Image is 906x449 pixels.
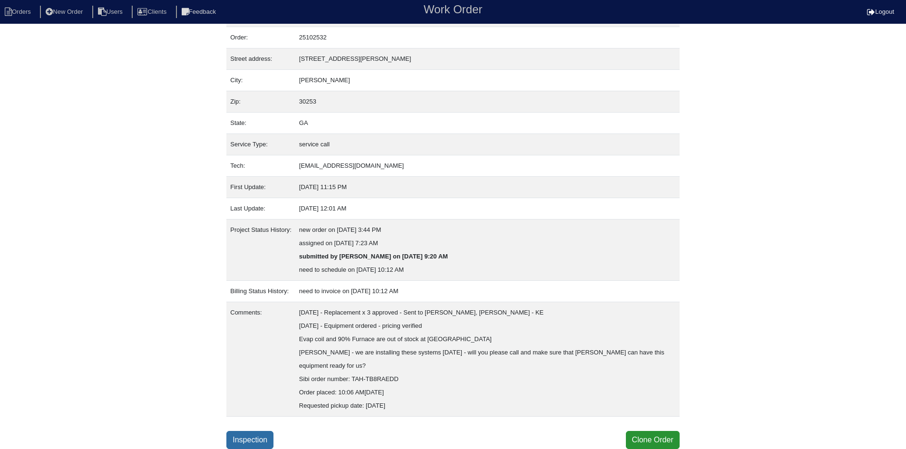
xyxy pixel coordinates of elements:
[40,8,90,15] a: New Order
[132,6,174,19] li: Clients
[226,281,295,302] td: Billing Status History:
[176,6,224,19] li: Feedback
[295,70,680,91] td: [PERSON_NAME]
[299,250,676,263] div: submitted by [PERSON_NAME] on [DATE] 9:20 AM
[132,8,174,15] a: Clients
[295,134,680,155] td: service call
[295,155,680,177] td: [EMAIL_ADDRESS][DOMAIN_NAME]
[226,198,295,220] td: Last Update:
[40,6,90,19] li: New Order
[295,113,680,134] td: GA
[295,48,680,70] td: [STREET_ADDRESS][PERSON_NAME]
[295,27,680,48] td: 25102532
[226,113,295,134] td: State:
[295,177,680,198] td: [DATE] 11:15 PM
[226,48,295,70] td: Street address:
[226,177,295,198] td: First Update:
[295,91,680,113] td: 30253
[295,302,680,417] td: [DATE] - Replacement x 3 approved - Sent to [PERSON_NAME], [PERSON_NAME] - KE [DATE] - Equipment ...
[226,27,295,48] td: Order:
[226,220,295,281] td: Project Status History:
[226,91,295,113] td: Zip:
[226,155,295,177] td: Tech:
[626,431,680,449] button: Clone Order
[299,285,676,298] div: need to invoice on [DATE] 10:12 AM
[299,223,676,237] div: new order on [DATE] 3:44 PM
[295,198,680,220] td: [DATE] 12:01 AM
[299,237,676,250] div: assigned on [DATE] 7:23 AM
[226,302,295,417] td: Comments:
[226,70,295,91] td: City:
[92,6,130,19] li: Users
[226,134,295,155] td: Service Type:
[299,263,676,277] div: need to schedule on [DATE] 10:12 AM
[92,8,130,15] a: Users
[226,431,273,449] a: Inspection
[867,8,894,15] a: Logout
